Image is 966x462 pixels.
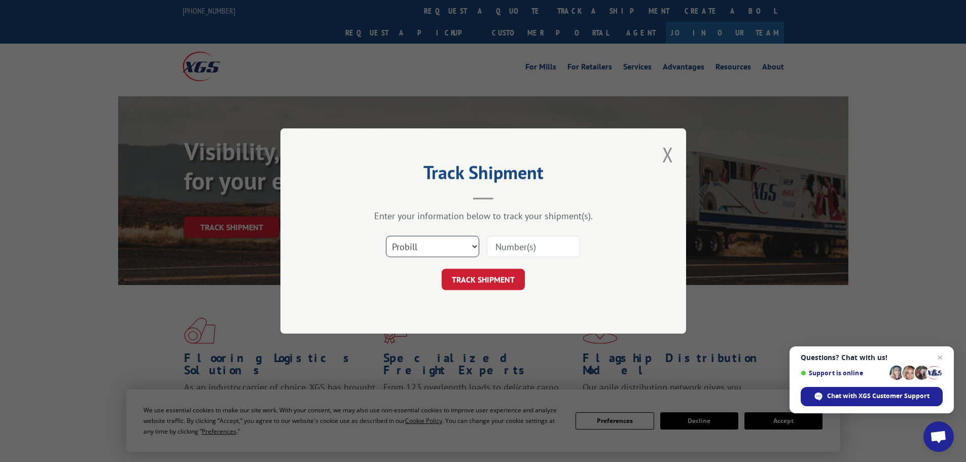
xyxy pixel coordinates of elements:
[331,165,635,185] h2: Track Shipment
[934,351,946,364] span: Close chat
[442,269,525,290] button: TRACK SHIPMENT
[331,210,635,222] div: Enter your information below to track your shipment(s).
[923,421,954,452] div: Open chat
[801,387,943,406] div: Chat with XGS Customer Support
[827,392,929,401] span: Chat with XGS Customer Support
[801,353,943,362] span: Questions? Chat with us!
[801,369,886,377] span: Support is online
[662,141,673,168] button: Close modal
[487,236,580,257] input: Number(s)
